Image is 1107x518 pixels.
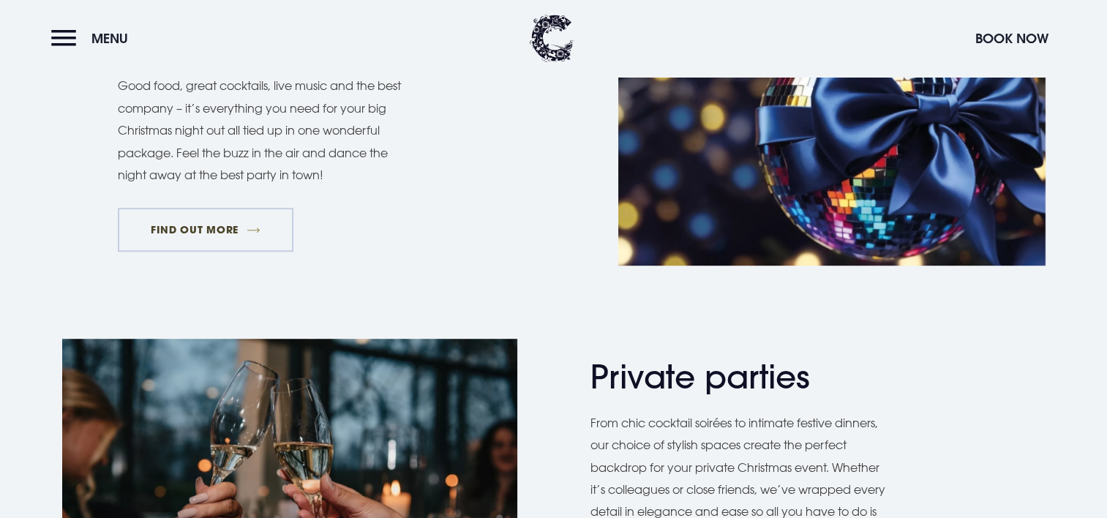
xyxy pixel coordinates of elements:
[118,208,294,252] a: FIND OUT MORE
[530,15,574,62] img: Clandeboye Lodge
[968,23,1056,54] button: Book Now
[91,30,128,47] span: Menu
[51,23,135,54] button: Menu
[118,75,418,186] p: Good food, great cocktails, live music and the best company – it’s everything you need for your b...
[590,358,876,397] h2: Private parties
